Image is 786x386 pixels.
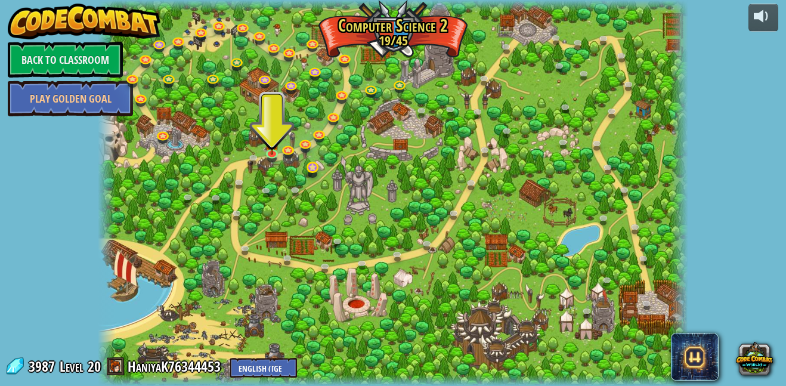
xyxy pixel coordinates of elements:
a: HaniyaK76344453 [128,357,224,376]
a: Back to Classroom [8,42,123,78]
span: Level [60,357,83,376]
img: level-banner-unstarted-subscriber.png [266,99,280,123]
span: 3987 [29,357,58,376]
span: 20 [88,357,101,376]
button: Adjust volume [748,4,778,32]
a: Play Golden Goal [8,81,133,116]
img: CodeCombat - Learn how to code by playing a game [8,4,160,39]
img: level-banner-unstarted.png [265,131,279,155]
